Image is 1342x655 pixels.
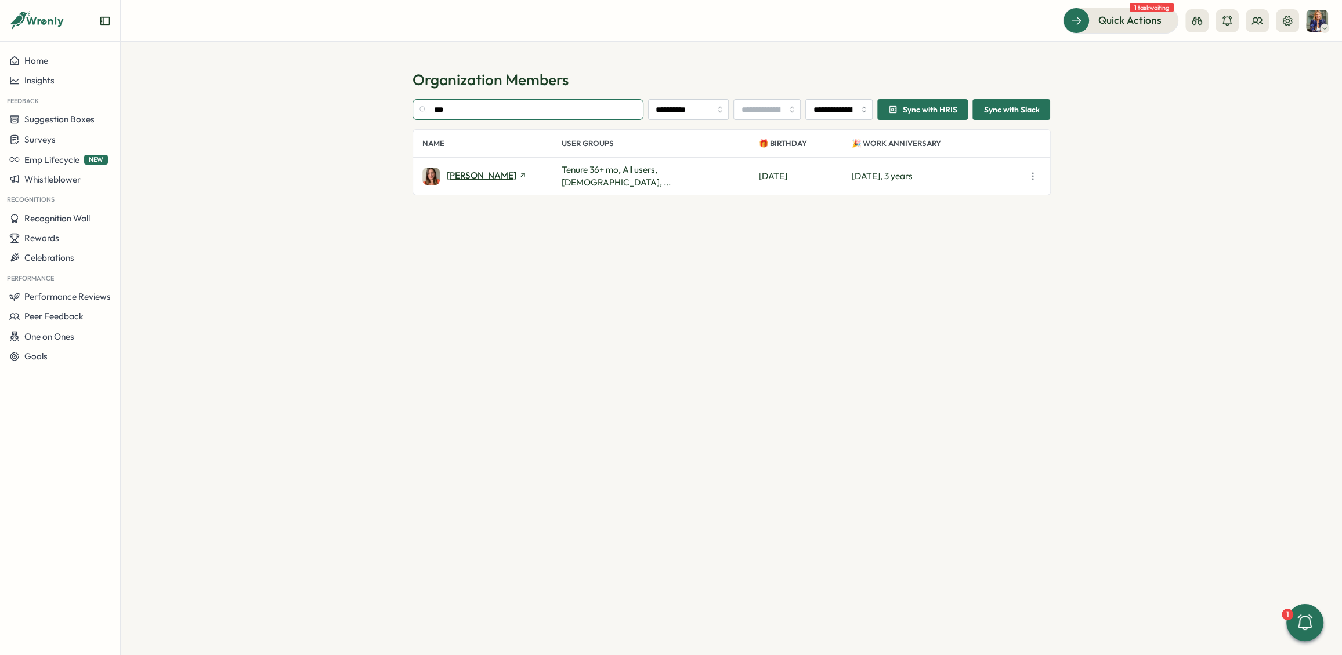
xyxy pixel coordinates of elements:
span: Surveys [24,134,56,145]
p: Name [422,130,562,157]
span: One on Ones [24,331,74,342]
p: [DATE] [759,170,852,183]
span: Suggestion Boxes [24,114,95,125]
span: Peer Feedback [24,311,84,322]
img: Hanna Smith [1306,10,1328,32]
span: 1 task waiting [1130,3,1174,12]
span: Insights [24,75,55,86]
div: 1 [1282,609,1293,620]
button: 1 [1286,604,1323,641]
button: Sync with Slack [972,99,1050,120]
span: Performance Reviews [24,291,111,302]
span: Celebrations [24,252,74,263]
span: Emp Lifecycle [24,154,79,165]
span: Quick Actions [1098,13,1162,28]
p: 🎉 Work Anniversary [852,130,1025,157]
span: Home [24,55,48,66]
p: [DATE], 3 years [852,170,1025,183]
span: Tenure 36+ mo, All users, [DEMOGRAPHIC_DATA], ... [562,164,671,188]
span: Sync with HRIS [902,105,957,114]
span: Recognition Wall [24,213,90,224]
button: Expand sidebar [99,15,111,27]
span: Rewards [24,232,59,243]
span: Whistleblower [24,174,81,185]
h1: Organization Members [413,70,1051,90]
a: Izzie Winstanley[PERSON_NAME] [422,168,562,185]
p: User Groups [562,130,759,157]
button: Sync with HRIS [877,99,968,120]
p: 🎁 Birthday [759,130,852,157]
span: NEW [84,155,108,165]
span: Sync with Slack [983,100,1039,119]
span: [PERSON_NAME] [447,171,516,180]
img: Izzie Winstanley [422,168,440,185]
span: Goals [24,351,48,362]
button: Quick Actions [1063,8,1178,33]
